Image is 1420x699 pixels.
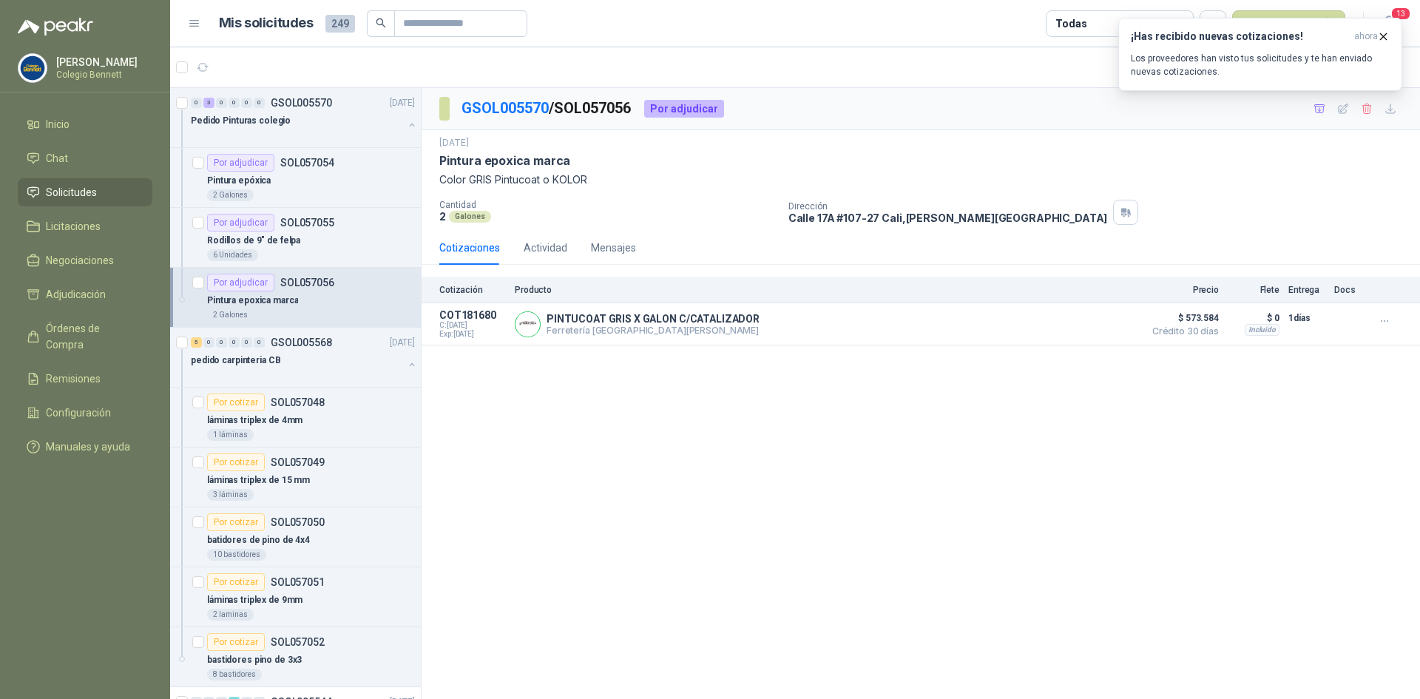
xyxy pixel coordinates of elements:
p: Calle 17A #107-27 Cali , [PERSON_NAME][GEOGRAPHIC_DATA] [788,212,1108,224]
p: batidores de pino de 4x4 [207,533,310,547]
a: Configuración [18,399,152,427]
p: PINTUCOAT GRIS X GALON C/CATALIZADOR [547,313,760,325]
p: SOL057056 [280,277,334,288]
p: Ferretería [GEOGRAPHIC_DATA][PERSON_NAME] [547,325,760,336]
a: 5 0 0 0 0 0 GSOL005568[DATE] pedido carpinteria CB [191,334,418,381]
p: [DATE] [390,336,415,350]
span: $ 573.584 [1145,309,1219,327]
div: 2 Galones [207,189,254,201]
div: 10 bastidores [207,549,266,561]
div: 0 [203,337,214,348]
div: Galones [449,211,491,223]
p: SOL057055 [280,217,334,228]
img: Company Logo [18,54,47,82]
a: Por cotizarSOL057051láminas triplex de 9mm2 laminas [170,567,421,627]
span: Negociaciones [46,252,114,269]
a: Por cotizarSOL057048láminas triplex de 4mm1 láminas [170,388,421,448]
a: Por adjudicarSOL057055Rodillos de 9" de felpa6 Unidades [170,208,421,268]
span: Crédito 30 días [1145,327,1219,336]
span: Adjudicación [46,286,106,303]
p: Dirección [788,201,1108,212]
a: Por cotizarSOL057049láminas triplex de 15 mm3 láminas [170,448,421,507]
p: bastidores pino de 3x3 [207,653,302,667]
span: Órdenes de Compra [46,320,138,353]
span: search [376,18,386,28]
p: Producto [515,285,1136,295]
p: Entrega [1288,285,1325,295]
p: $ 0 [1228,309,1279,327]
p: SOL057054 [280,158,334,168]
p: pedido carpinteria CB [191,354,280,368]
div: Cotizaciones [439,240,500,256]
span: Exp: [DATE] [439,330,506,339]
p: Colegio Bennett [56,70,149,79]
div: Incluido [1245,324,1279,336]
p: GSOL005568 [271,337,332,348]
p: [DATE] [390,96,415,110]
span: C: [DATE] [439,321,506,330]
span: Inicio [46,116,70,132]
a: Órdenes de Compra [18,314,152,359]
a: Por adjudicarSOL057056Pintura epoxica marca2 Galones [170,268,421,328]
button: 13 [1376,10,1402,37]
a: Inicio [18,110,152,138]
a: Remisiones [18,365,152,393]
div: 6 Unidades [207,249,258,261]
h3: ¡Has recibido nuevas cotizaciones! [1131,30,1348,43]
div: Por adjudicar [207,154,274,172]
button: ¡Has recibido nuevas cotizaciones!ahora Los proveedores han visto tus solicitudes y te han enviad... [1118,18,1402,91]
p: Docs [1334,285,1364,295]
div: Actividad [524,240,567,256]
span: Licitaciones [46,218,101,234]
p: 1 días [1288,309,1325,327]
a: GSOL005570 [461,99,549,117]
p: SOL057051 [271,577,325,587]
span: Solicitudes [46,184,97,200]
p: Pintura epoxica marca [439,153,570,169]
div: Por cotizar [207,394,265,411]
div: 0 [216,337,227,348]
p: [PERSON_NAME] [56,57,149,67]
a: Chat [18,144,152,172]
span: 249 [325,15,355,33]
p: Flete [1228,285,1279,295]
img: Logo peakr [18,18,93,36]
div: 0 [241,337,252,348]
a: Por cotizarSOL057052bastidores pino de 3x38 bastidores [170,627,421,687]
div: Por cotizar [207,573,265,591]
div: 3 [203,98,214,108]
div: 0 [229,337,240,348]
p: Pedido Pinturas colegio [191,114,291,128]
div: 2 Galones [207,309,254,321]
div: Por adjudicar [207,214,274,232]
div: 0 [216,98,227,108]
button: Nueva solicitud [1232,10,1345,37]
a: Negociaciones [18,246,152,274]
div: 0 [191,98,202,108]
div: 8 bastidores [207,669,262,681]
span: Remisiones [46,371,101,387]
a: Manuales y ayuda [18,433,152,461]
span: ahora [1354,30,1378,43]
span: Chat [46,150,68,166]
a: Licitaciones [18,212,152,240]
p: SOL057050 [271,517,325,527]
h1: Mis solicitudes [219,13,314,34]
div: Por cotizar [207,633,265,651]
span: Manuales y ayuda [46,439,130,455]
p: SOL057048 [271,397,325,408]
p: COT181680 [439,309,506,321]
div: 5 [191,337,202,348]
div: Por adjudicar [207,274,274,291]
div: 0 [254,98,265,108]
p: SOL057052 [271,637,325,647]
p: [DATE] [439,136,469,150]
span: Configuración [46,405,111,421]
div: 0 [229,98,240,108]
div: Por cotizar [207,513,265,531]
p: Rodillos de 9" de felpa [207,234,300,248]
a: 0 3 0 0 0 0 GSOL005570[DATE] Pedido Pinturas colegio [191,94,418,141]
p: 2 [439,210,446,223]
p: GSOL005570 [271,98,332,108]
p: SOL057049 [271,457,325,467]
